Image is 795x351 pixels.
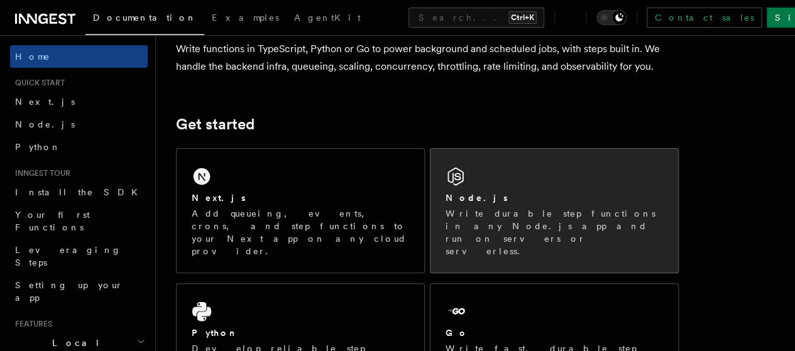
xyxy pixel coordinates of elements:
[508,11,537,24] kbd: Ctrl+K
[10,78,65,88] span: Quick start
[176,40,679,75] p: Write functions in TypeScript, Python or Go to power background and scheduled jobs, with steps bu...
[10,274,148,309] a: Setting up your app
[430,148,679,273] a: Node.jsWrite durable step functions in any Node.js app and run on servers or serverless.
[446,327,468,339] h2: Go
[176,148,425,273] a: Next.jsAdd queueing, events, crons, and step functions to your Next app on any cloud provider.
[10,90,148,113] a: Next.js
[192,327,238,339] h2: Python
[15,245,121,267] span: Leveraging Steps
[10,239,148,274] a: Leveraging Steps
[15,50,50,63] span: Home
[10,113,148,136] a: Node.js
[15,280,123,303] span: Setting up your app
[15,97,75,107] span: Next.js
[85,4,204,35] a: Documentation
[10,45,148,68] a: Home
[10,203,148,239] a: Your first Functions
[294,13,361,23] span: AgentKit
[10,168,70,178] span: Inngest tour
[10,136,148,158] a: Python
[176,116,255,133] a: Get started
[192,192,246,204] h2: Next.js
[204,4,287,34] a: Examples
[93,13,197,23] span: Documentation
[15,187,145,197] span: Install the SDK
[647,8,762,28] a: Contact sales
[446,192,508,204] h2: Node.js
[15,210,90,232] span: Your first Functions
[596,10,627,25] button: Toggle dark mode
[10,181,148,203] a: Install the SDK
[10,319,52,329] span: Features
[408,8,544,28] button: Search...Ctrl+K
[446,207,663,257] p: Write durable step functions in any Node.js app and run on servers or serverless.
[212,13,279,23] span: Examples
[15,119,75,129] span: Node.js
[287,4,368,34] a: AgentKit
[192,207,409,257] p: Add queueing, events, crons, and step functions to your Next app on any cloud provider.
[15,142,61,152] span: Python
